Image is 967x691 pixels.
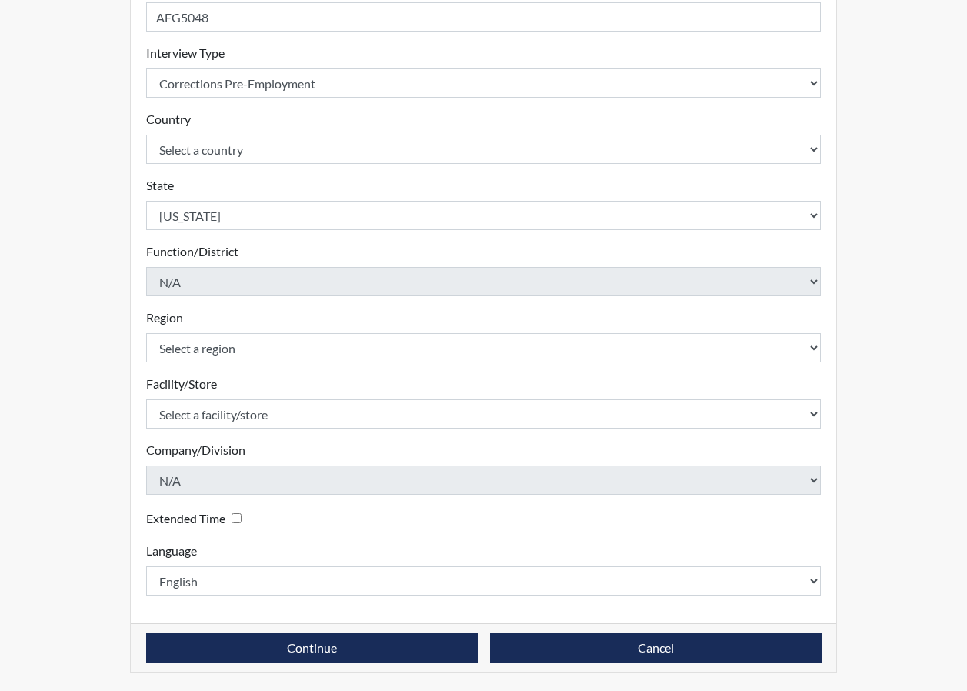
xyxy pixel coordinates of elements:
input: Insert a Registration ID, which needs to be a unique alphanumeric value for each interviewee [146,2,822,32]
label: Interview Type [146,44,225,62]
label: Company/Division [146,441,245,459]
label: Function/District [146,242,238,261]
button: Continue [146,633,478,663]
button: Cancel [490,633,822,663]
label: Facility/Store [146,375,217,393]
label: Region [146,309,183,327]
div: Checking this box will provide the interviewee with an accomodation of extra time to answer each ... [146,507,248,529]
label: State [146,176,174,195]
label: Country [146,110,191,129]
label: Language [146,542,197,560]
label: Extended Time [146,509,225,528]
